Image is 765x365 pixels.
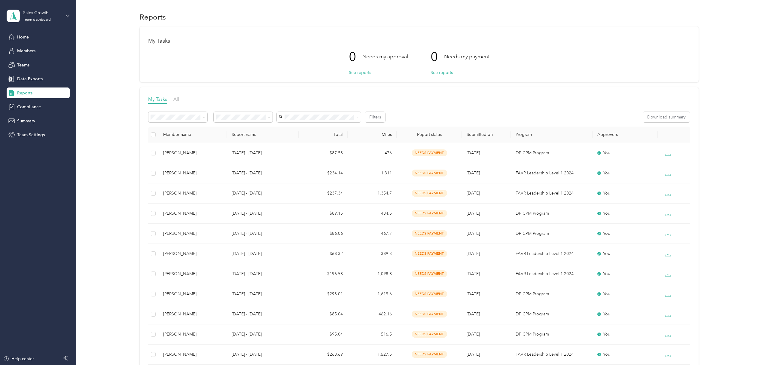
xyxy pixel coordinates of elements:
[467,311,480,317] span: [DATE]
[431,44,444,69] p: 0
[511,204,592,224] td: DP CPM Program
[511,264,592,284] td: FAVR Leadership Level 1 2024
[412,170,447,176] span: needs payment
[597,190,653,197] div: You
[232,311,294,317] p: [DATE] - [DATE]
[444,53,489,60] p: Needs my payment
[3,356,34,362] button: Help center
[299,324,348,345] td: $95.04
[173,96,179,102] span: All
[511,143,592,163] td: DP CPM Program
[23,18,51,22] div: Team dashboard
[299,345,348,365] td: $268.69
[516,230,587,237] p: DP CPM Program
[401,132,457,137] span: Report status
[362,53,408,60] p: Needs my approval
[348,345,397,365] td: 1,527.5
[163,351,222,358] div: [PERSON_NAME]
[731,331,765,365] iframe: Everlance-gr Chat Button Frame
[467,211,480,216] span: [DATE]
[17,104,41,110] span: Compliance
[232,210,294,217] p: [DATE] - [DATE]
[348,304,397,324] td: 462.16
[299,183,348,204] td: $237.34
[516,351,587,358] p: FAVR Leadership Level 1 2024
[299,224,348,244] td: $86.06
[348,244,397,264] td: 389.3
[412,230,447,237] span: needs payment
[597,150,653,156] div: You
[467,291,480,296] span: [DATE]
[17,62,29,68] span: Teams
[348,284,397,304] td: 1,619.6
[467,332,480,337] span: [DATE]
[412,210,447,217] span: needs payment
[23,10,61,16] div: Sales Growth
[299,304,348,324] td: $85.04
[412,270,447,277] span: needs payment
[467,271,480,276] span: [DATE]
[516,291,587,297] p: DP CPM Program
[232,250,294,257] p: [DATE] - [DATE]
[17,34,29,40] span: Home
[232,291,294,297] p: [DATE] - [DATE]
[365,112,385,122] button: Filters
[597,311,653,317] div: You
[163,150,222,156] div: [PERSON_NAME]
[597,250,653,257] div: You
[516,170,587,176] p: FAVR Leadership Level 1 2024
[348,143,397,163] td: 476
[516,331,587,338] p: DP CPM Program
[158,127,227,143] th: Member name
[467,231,480,236] span: [DATE]
[232,170,294,176] p: [DATE] - [DATE]
[467,170,480,176] span: [DATE]
[516,311,587,317] p: DP CPM Program
[163,190,222,197] div: [PERSON_NAME]
[516,271,587,277] p: FAVR Leadership Level 1 2024
[348,264,397,284] td: 1,098.8
[412,290,447,297] span: needs payment
[232,271,294,277] p: [DATE] - [DATE]
[232,351,294,358] p: [DATE] - [DATE]
[303,132,343,137] div: Total
[349,44,362,69] p: 0
[348,324,397,345] td: 516.5
[163,132,222,137] div: Member name
[643,112,690,122] button: Download summary
[232,230,294,237] p: [DATE] - [DATE]
[412,190,447,197] span: needs payment
[462,127,511,143] th: Submitted on
[232,150,294,156] p: [DATE] - [DATE]
[17,118,35,124] span: Summary
[511,163,592,183] td: FAVR Leadership Level 1 2024
[516,150,587,156] p: DP CPM Program
[511,183,592,204] td: FAVR Leadership Level 1 2024
[516,210,587,217] p: DP CPM Program
[597,210,653,217] div: You
[299,204,348,224] td: $89.15
[232,331,294,338] p: [DATE] - [DATE]
[148,96,167,102] span: My Tasks
[412,351,447,358] span: needs payment
[597,170,653,176] div: You
[349,69,371,76] button: See reports
[431,69,453,76] button: See reports
[467,191,480,196] span: [DATE]
[163,250,222,257] div: [PERSON_NAME]
[511,324,592,345] td: DP CPM Program
[597,331,653,338] div: You
[299,264,348,284] td: $196.58
[467,251,480,256] span: [DATE]
[299,163,348,183] td: $234.14
[352,132,392,137] div: Miles
[140,14,166,20] h1: Reports
[511,345,592,365] td: FAVR Leadership Level 1 2024
[227,127,299,143] th: Report name
[163,230,222,237] div: [PERSON_NAME]
[412,250,447,257] span: needs payment
[148,38,690,44] h1: My Tasks
[163,331,222,338] div: [PERSON_NAME]
[467,150,480,155] span: [DATE]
